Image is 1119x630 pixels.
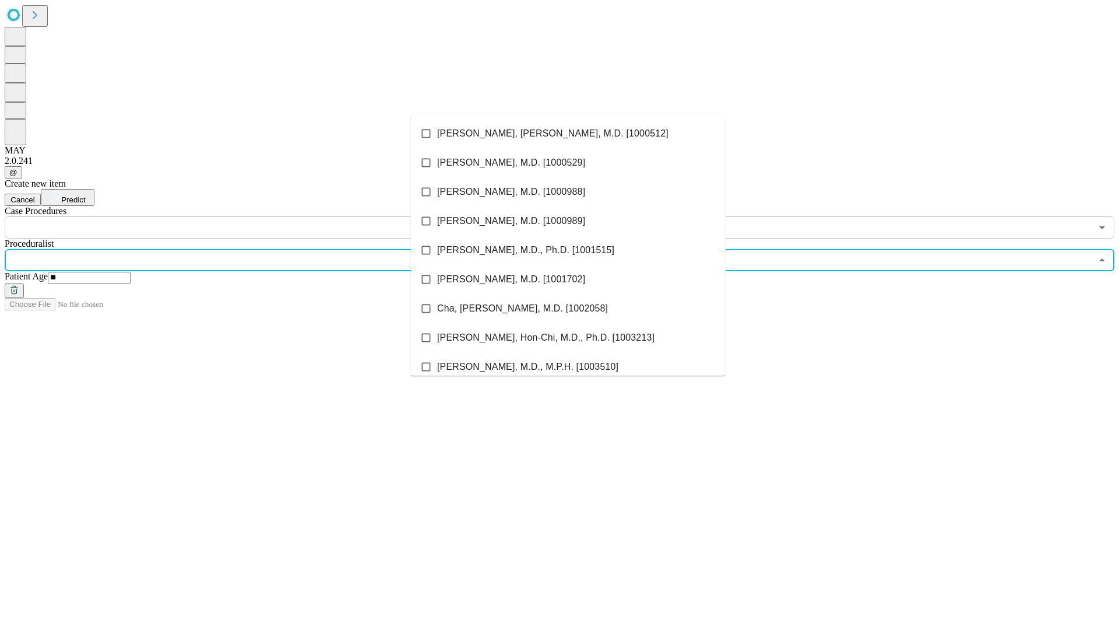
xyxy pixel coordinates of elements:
[437,185,585,199] span: [PERSON_NAME], M.D. [1000988]
[437,331,654,345] span: [PERSON_NAME], Hon-Chi, M.D., Ph.D. [1003213]
[5,239,54,249] span: Proceduralist
[1094,219,1110,236] button: Open
[5,145,1114,156] div: MAY
[5,271,48,281] span: Patient Age
[437,156,585,170] span: [PERSON_NAME], M.D. [1000529]
[1094,252,1110,268] button: Close
[437,302,608,316] span: Cha, [PERSON_NAME], M.D. [1002058]
[437,243,614,257] span: [PERSON_NAME], M.D., Ph.D. [1001515]
[5,178,66,188] span: Create new item
[5,156,1114,166] div: 2.0.241
[10,195,35,204] span: Cancel
[437,272,585,286] span: [PERSON_NAME], M.D. [1001702]
[437,360,618,374] span: [PERSON_NAME], M.D., M.P.H. [1003510]
[437,214,585,228] span: [PERSON_NAME], M.D. [1000989]
[9,168,17,177] span: @
[61,195,85,204] span: Predict
[5,194,41,206] button: Cancel
[41,189,94,206] button: Predict
[5,166,22,178] button: @
[437,127,668,141] span: [PERSON_NAME], [PERSON_NAME], M.D. [1000512]
[5,206,66,216] span: Scheduled Procedure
